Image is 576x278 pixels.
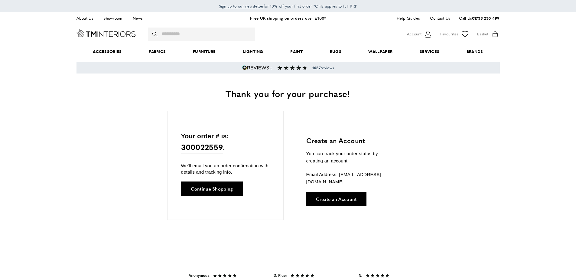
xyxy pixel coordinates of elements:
[453,42,496,61] a: Brands
[99,14,127,22] a: Showroom
[312,65,334,70] span: reviews
[306,136,395,145] h3: Create an Account
[181,141,223,153] span: 300022559
[76,14,98,22] a: About Us
[191,186,233,191] span: Continue Shopping
[472,15,500,21] a: 01733 230 499
[306,192,366,206] a: Create an Account
[181,131,270,154] p: Your order # is: .
[306,150,395,165] p: You can track your order status by creating an account.
[179,42,229,61] a: Furniture
[355,42,406,61] a: Wallpaper
[135,42,179,61] a: Fabrics
[219,3,357,9] span: for 10% off your first order *Only applies to full RRP
[152,28,158,41] button: Search
[316,197,357,201] span: Create an Account
[226,87,350,100] span: Thank you for your purchase!
[128,14,147,22] a: News
[250,15,326,21] a: Free UK shipping on orders over £100*
[312,65,321,70] strong: 1657
[407,30,433,39] button: Customer Account
[406,42,453,61] a: Services
[306,171,395,185] p: Email Address: [EMAIL_ADDRESS][DOMAIN_NAME]
[277,42,316,61] a: Paint
[440,30,470,39] a: Favourites
[181,182,243,196] a: Continue Shopping
[277,65,308,70] img: Reviews section
[392,14,424,22] a: Help Guides
[316,42,355,61] a: Rugs
[407,31,421,37] span: Account
[219,3,264,9] a: Sign up to our newsletter
[440,31,458,37] span: Favourites
[425,14,450,22] a: Contact Us
[242,65,272,70] img: Reviews.io 5 stars
[79,42,135,61] span: Accessories
[76,29,136,37] a: Go to Home page
[459,15,500,21] p: Call Us
[181,162,270,175] p: We'll email you an order confirmation with details and tracking info.
[229,42,277,61] a: Lighting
